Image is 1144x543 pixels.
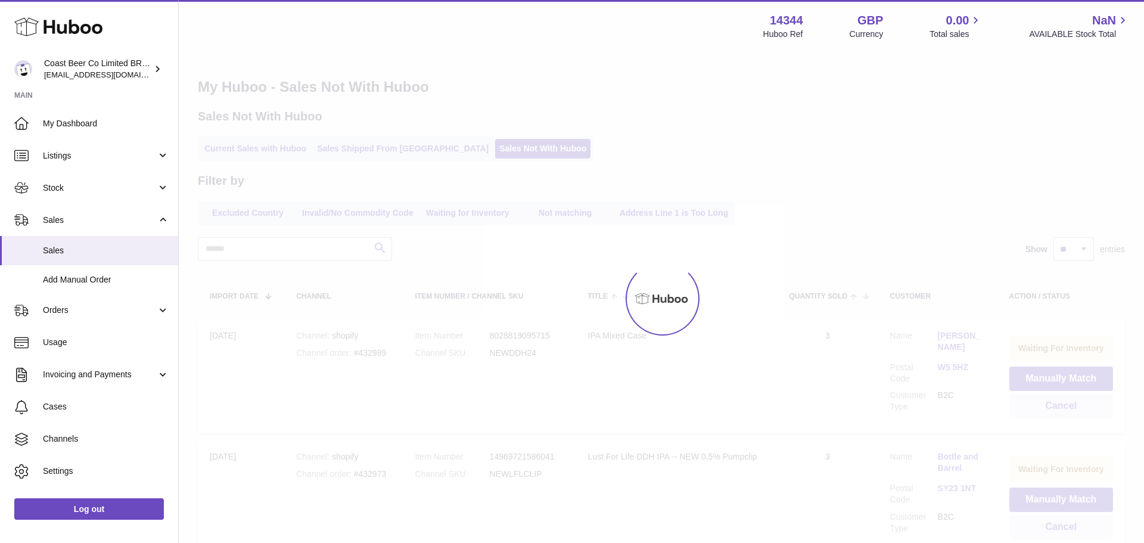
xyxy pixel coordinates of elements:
[43,305,157,316] span: Orders
[929,13,983,40] a: 0.00 Total sales
[43,433,169,445] span: Channels
[946,13,969,29] span: 0.00
[14,60,32,78] img: internalAdmin-14344@internal.huboo.com
[43,182,157,194] span: Stock
[44,58,151,80] div: Coast Beer Co Limited BRULO
[44,70,175,79] span: [EMAIL_ADDRESS][DOMAIN_NAME]
[770,13,803,29] strong: 14344
[43,150,157,162] span: Listings
[43,369,157,380] span: Invoicing and Payments
[857,13,883,29] strong: GBP
[43,118,169,129] span: My Dashboard
[1092,13,1116,29] span: NaN
[43,466,169,477] span: Settings
[1029,13,1130,40] a: NaN AVAILABLE Stock Total
[850,29,884,40] div: Currency
[929,29,983,40] span: Total sales
[43,215,157,226] span: Sales
[43,274,169,286] span: Add Manual Order
[14,498,164,520] a: Log out
[43,337,169,348] span: Usage
[763,29,803,40] div: Huboo Ref
[1029,29,1130,40] span: AVAILABLE Stock Total
[43,245,169,256] span: Sales
[43,401,169,412] span: Cases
